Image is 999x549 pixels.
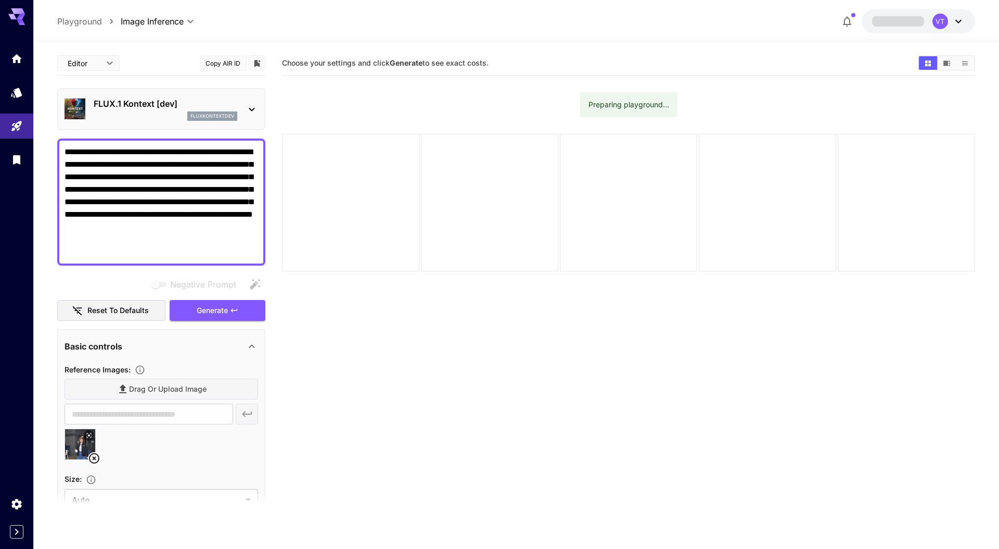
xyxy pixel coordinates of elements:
[170,278,236,291] span: Negative Prompt
[94,97,237,110] p: FLUX.1 Kontext [dev]
[588,95,669,114] div: Preparing playground...
[121,15,184,28] span: Image Inference
[919,56,937,70] button: Show media in grid view
[200,56,247,71] button: Copy AIR ID
[131,365,149,375] button: Upload a reference image to guide the result. This is needed for Image-to-Image or Inpainting. Su...
[65,334,258,359] div: Basic controls
[68,58,100,69] span: Editor
[197,304,228,317] span: Generate
[57,300,165,321] button: Reset to defaults
[82,475,100,485] button: Adjust the dimensions of the generated image by specifying its width and height in pixels, or sel...
[10,120,23,133] div: Playground
[10,52,23,65] div: Home
[57,15,121,28] nav: breadcrumb
[938,56,956,70] button: Show media in video view
[149,278,245,291] span: Negative prompts are not compatible with the selected model.
[170,300,265,321] button: Generate
[10,153,23,166] div: Library
[10,497,23,510] div: Settings
[10,86,23,99] div: Models
[918,55,975,71] div: Show media in grid viewShow media in video viewShow media in list view
[282,58,489,67] span: Choose your settings and click to see exact costs.
[65,340,122,353] p: Basic controls
[956,56,974,70] button: Show media in list view
[932,14,948,29] div: VT
[57,15,102,28] a: Playground
[862,9,975,33] button: VT
[65,93,258,125] div: FLUX.1 Kontext [dev]fluxkontextdev
[390,58,422,67] b: Generate
[65,475,82,483] span: Size :
[10,525,23,539] button: Expand sidebar
[252,57,262,69] button: Add to library
[190,113,234,120] p: fluxkontextdev
[65,365,131,374] span: Reference Images :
